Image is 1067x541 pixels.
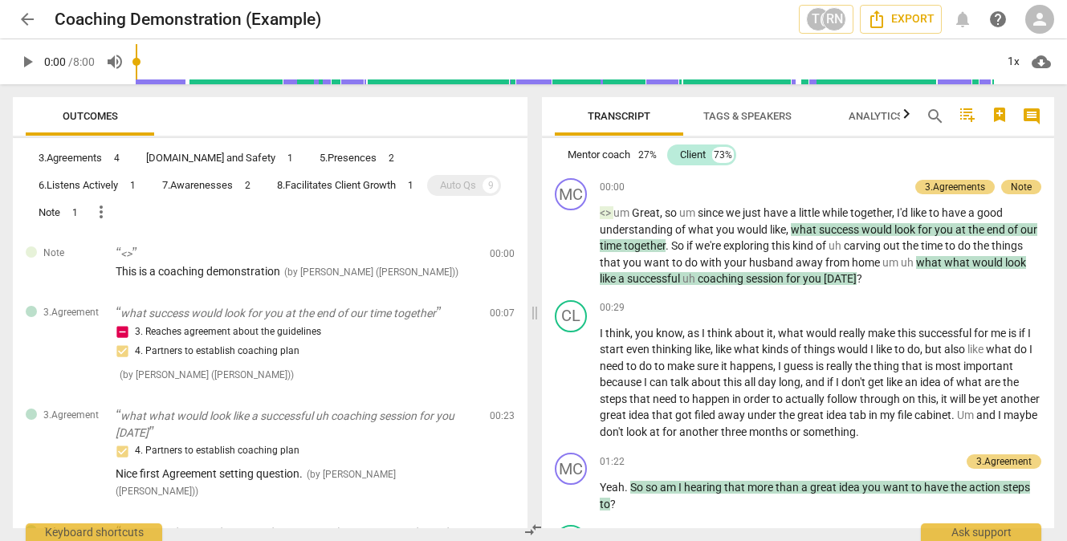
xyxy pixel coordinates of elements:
span: great [797,409,826,421]
span: 3.Agreement [43,409,99,422]
span: your [724,256,749,269]
span: but [925,343,944,356]
div: 5.Presences [320,150,377,166]
span: in [869,409,880,421]
span: yet [983,393,1000,405]
span: , [800,376,805,388]
span: , [786,223,791,236]
span: help [988,10,1008,29]
span: think [605,327,630,340]
span: successful [918,327,974,340]
div: Auto Qs [440,177,476,193]
div: 9 [483,177,499,193]
span: like [770,223,786,236]
span: thinking [652,343,694,356]
span: the [779,409,797,421]
a: Help [984,5,1012,34]
span: like [910,206,929,219]
span: if [686,239,695,252]
span: Tags & Speakers [703,110,792,122]
div: RN [822,7,846,31]
span: this [772,239,792,252]
span: , [711,343,715,356]
span: like [876,343,894,356]
span: Filler word [679,206,698,219]
span: would [806,327,839,340]
span: Filler word [613,206,632,219]
span: / 8:00 [68,55,95,68]
div: 1x [998,49,1028,75]
span: out [883,239,902,252]
span: play_arrow [18,52,37,71]
span: carving [844,239,883,252]
span: would [837,343,870,356]
span: what [688,223,716,236]
span: the [1003,376,1019,388]
div: 2 [383,150,399,166]
span: I [870,343,876,356]
span: about [735,327,767,340]
span: . [666,239,671,252]
button: Export [860,5,942,34]
span: am [660,481,678,494]
span: to [672,256,685,269]
span: . [625,481,630,494]
span: . [856,425,859,438]
span: , [682,327,687,340]
span: volume_up [105,52,124,71]
span: think [707,327,735,340]
span: while [822,206,850,219]
span: don't [600,425,626,438]
span: look [626,425,650,438]
span: you [803,272,824,285]
span: at [650,425,662,438]
span: kinds [762,343,791,356]
span: is [925,360,935,372]
span: at [955,223,968,236]
span: will [950,393,968,405]
span: my [880,409,898,421]
span: arrow_back [18,10,37,29]
span: all [744,376,758,388]
span: coaching [698,272,746,285]
span: . [951,409,957,421]
span: with [700,256,724,269]
button: T(RN [799,5,853,34]
span: So [630,481,645,494]
span: if [1019,327,1028,340]
button: Add TOC [955,104,980,129]
div: Change speaker [555,300,587,332]
span: months [749,425,790,438]
button: Play [13,47,42,76]
span: for [662,425,679,438]
span: got [675,409,694,421]
span: about [691,376,723,388]
span: Outcomes [63,110,118,122]
span: I [998,409,1004,421]
div: 2 [239,177,255,193]
span: comment [1022,107,1041,126]
span: get [868,376,886,388]
span: So [671,239,686,252]
span: of [791,343,804,356]
button: Volume [100,47,129,76]
span: look [1005,256,1026,269]
span: kind [792,239,816,252]
span: Filler word [957,409,976,421]
span: 0:00 [44,55,66,68]
span: can [650,376,670,388]
span: happens [730,360,773,372]
span: 00:00 [490,247,515,261]
span: we [726,206,743,219]
div: [DOMAIN_NAME] and Safety [146,150,275,166]
span: tab [849,409,869,421]
span: would [972,256,1005,269]
span: Export [867,10,935,29]
span: Great [632,206,660,219]
span: do [1014,343,1029,356]
span: session [746,272,786,285]
span: is [1008,327,1019,340]
span: another [1000,393,1040,405]
span: the [902,239,921,252]
span: would [861,223,894,236]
